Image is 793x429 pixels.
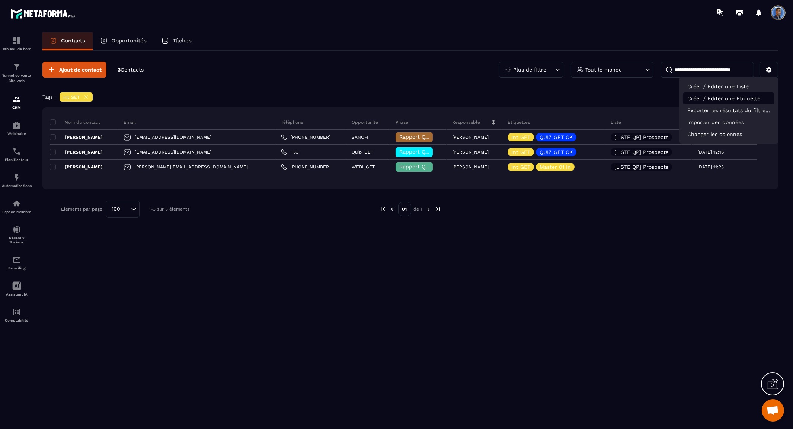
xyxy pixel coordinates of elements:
[2,115,32,141] a: automationsautomationsWebinaire
[2,292,32,296] p: Assistant IA
[697,164,724,170] p: [DATE] 11:23
[414,206,423,212] p: de 1
[93,32,154,50] a: Opportunités
[683,104,774,116] p: Exporter les résultats du filtre...
[109,205,123,213] span: 100
[12,147,21,156] img: scheduler
[2,57,32,89] a: formationformationTunnel de vente Site web
[2,47,32,51] p: Tableau de bord
[540,149,573,155] p: QUIZ GET OK
[425,206,432,212] img: next
[2,250,32,276] a: emailemailE-mailing
[10,7,77,20] img: logo
[61,37,85,44] p: Contacts
[50,149,103,155] p: [PERSON_NAME]
[2,158,32,162] p: Planificateur
[398,202,411,216] p: 01
[12,62,21,71] img: formation
[614,164,668,170] p: [LISTE QP] Prospects
[399,149,452,155] span: Rapport Quiz envoyé
[352,149,373,155] p: Quiz- GET
[585,67,622,72] p: Tout le monde
[50,119,100,125] p: Nom du contact
[281,134,330,140] a: [PHONE_NUMBER]
[508,119,530,125] p: Étiquettes
[12,255,21,264] img: email
[12,95,21,104] img: formation
[12,307,21,316] img: accountant
[452,164,489,170] p: [PERSON_NAME]
[118,66,144,73] p: 3
[614,135,668,140] p: [LISTE QP] Prospects
[2,89,32,115] a: formationformationCRM
[2,318,32,322] p: Comptabilité
[540,135,573,140] p: QUIZ GET OK
[2,132,32,136] p: Webinaire
[12,121,21,130] img: automations
[452,149,489,155] p: [PERSON_NAME]
[42,94,56,100] p: Tags :
[123,205,129,213] input: Search for option
[683,81,774,92] p: Créer / Editer une Liste
[2,266,32,270] p: E-mailing
[124,119,136,125] p: Email
[173,37,192,44] p: Tâches
[50,134,103,140] p: [PERSON_NAME]
[281,149,298,155] a: +33
[63,95,80,100] p: Int GET
[111,37,147,44] p: Opportunités
[106,201,140,218] div: Search for option
[2,184,32,188] p: Automatisations
[452,135,489,140] p: [PERSON_NAME]
[2,236,32,244] p: Réseaux Sociaux
[683,116,774,128] p: Importer des données
[2,31,32,57] a: formationformationTableau de bord
[59,66,102,73] span: Ajout de contact
[396,119,408,125] p: Phase
[281,164,330,170] a: [PHONE_NUMBER]
[121,67,144,73] span: Contacts
[683,92,774,104] p: Créer / Editer une Etiquette
[614,149,668,155] p: [LISTE QP] Prospects
[2,105,32,110] p: CRM
[452,119,480,125] p: Responsable
[2,73,32,83] p: Tunnel de vente Site web
[511,164,530,170] p: Int GET
[389,206,396,212] img: prev
[2,302,32,328] a: accountantaccountantComptabilité
[511,135,530,140] p: Int GET
[50,164,103,170] p: [PERSON_NAME]
[399,134,455,140] span: Rapport Quiz Relancé
[42,62,106,78] button: Ajout de contact
[540,164,571,170] p: Master 01 In
[762,399,784,422] div: Ouvrir le chat
[380,206,386,212] img: prev
[149,206,189,212] p: 1-3 sur 3 éléments
[12,36,21,45] img: formation
[352,164,375,170] p: WEBI_GET
[12,173,21,182] img: automations
[683,128,774,140] p: Changer les colonnes
[2,193,32,220] a: automationsautomationsEspace membre
[12,199,21,208] img: automations
[697,149,724,155] p: [DATE] 12:16
[511,149,530,155] p: Int GET
[2,167,32,193] a: automationsautomationsAutomatisations
[2,141,32,167] a: schedulerschedulerPlanificateur
[611,119,621,125] p: Liste
[352,119,378,125] p: Opportunité
[399,164,452,170] span: Rapport Quiz envoyé
[2,276,32,302] a: Assistant IA
[2,210,32,214] p: Espace membre
[513,67,546,72] p: Plus de filtre
[61,206,102,212] p: Éléments par page
[2,220,32,250] a: social-networksocial-networkRéseaux Sociaux
[154,32,199,50] a: Tâches
[42,32,93,50] a: Contacts
[435,206,441,212] img: next
[352,135,368,140] p: SANOFI
[12,225,21,234] img: social-network
[281,119,303,125] p: Téléphone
